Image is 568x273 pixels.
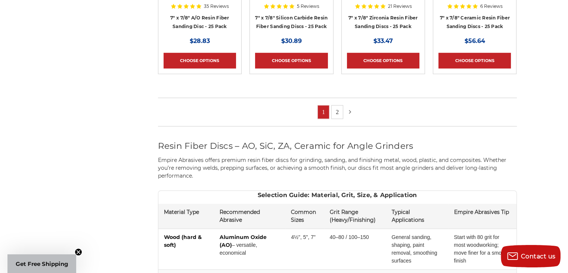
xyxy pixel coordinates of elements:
span: $28.83 [190,37,210,45]
span: 5 Reviews [297,4,319,9]
span: $33.47 [373,37,393,45]
td: General sanding, shaping, paint removal, smoothing surfaces [386,229,448,270]
span: Resin Fiber Discs – AO, SiC, ZA, Ceramic for Angle Grinders [158,141,413,151]
a: 7" x 7/8" Silicon Carbide Resin Fiber Sanding Discs - 25 Pack [255,15,328,29]
td: 40–80 / 100–150 [324,229,386,270]
span: 21 Reviews [388,4,412,9]
a: 2 [332,105,343,119]
td: 4½", 5", 7" [285,229,324,270]
span: 6 Reviews [480,4,503,9]
a: 7" x 7/8" Ceramic Resin Fiber Sanding Discs - 25 Pack [440,15,510,29]
div: Get Free ShippingClose teaser [7,254,76,273]
a: Choose Options [255,53,328,68]
td: – versatile, economical [214,229,285,270]
th: Material Type [158,204,214,229]
span: Get Free Shipping [16,260,68,267]
span: $56.64 [465,37,485,45]
span: Empire Abrasives offers premium resin fiber discs for grinding, sanding, and finishing metal, woo... [158,157,506,179]
span: 35 Reviews [204,4,229,9]
a: 7" x 7/8" A/O Resin Fiber Sanding Disc - 25 Pack [170,15,229,29]
strong: Wood (hard & soft) [164,234,202,248]
td: Start with 80 grit for most woodworking; move finer for a smooth finish [448,229,516,270]
th: Typical Applications [386,204,448,229]
button: Contact us [501,245,561,267]
span: Contact us [521,253,556,260]
th: Grit Range (Heavy/Finishing) [324,204,386,229]
strong: Aluminum Oxide (AO) [220,234,267,248]
button: Close teaser [75,248,82,256]
a: Choose Options [438,53,511,68]
a: 7" x 7/8" Zirconia Resin Fiber Sanding Discs - 25 Pack [348,15,418,29]
th: Common Sizes [285,204,324,229]
h3: Selection Guide: Material, Grit, Size, & Application [158,191,516,200]
a: Choose Options [164,53,236,68]
span: $30.89 [281,37,302,45]
th: Recommended Abrasive [214,204,285,229]
a: 1 [318,105,329,119]
th: Empire Abrasives Tip [448,204,516,229]
a: Choose Options [347,53,419,68]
